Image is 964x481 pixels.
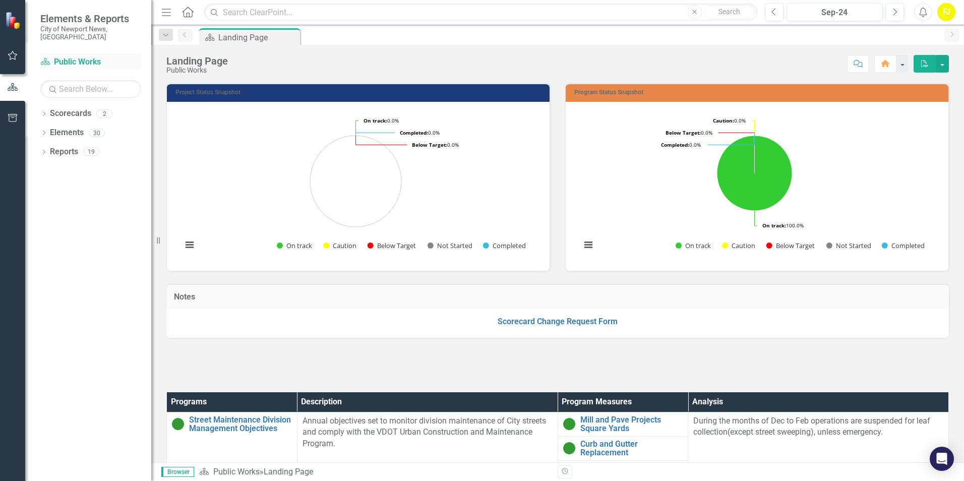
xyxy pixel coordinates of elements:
span: Annual objectives set to monitor division maintenance of City streets and comply with the VDOT Ur... [303,416,546,449]
img: On Target [563,442,575,454]
img: On Target [563,418,575,430]
tspan: On track: [364,117,387,124]
div: » [199,466,550,478]
p: During the months of Dec to Feb operations are suspended for leaf collection(except street sweepi... [693,415,943,439]
a: Scorecards [50,108,91,119]
a: Reports [50,146,78,158]
small: City of Newport News, [GEOGRAPHIC_DATA] [40,25,141,41]
button: Show Below Target [766,241,815,250]
button: Show Completed [882,241,925,250]
button: Show Not Started [428,241,472,250]
div: Sep-24 [790,7,879,19]
div: 19 [83,148,99,156]
div: Chart. Highcharts interactive chart. [177,109,539,261]
text: 0.0% [661,141,701,148]
text: 100.0% [762,222,804,229]
span: Elements & Reports [40,13,141,25]
div: Public Works [166,67,228,74]
button: FJ [937,3,955,21]
button: Show Caution [323,241,356,250]
text: 0.0% [713,117,746,124]
h3: Notes [174,292,941,302]
path: On track, 4. [717,136,792,211]
svg: Interactive chart [576,109,933,261]
button: Show Not Started [826,241,871,250]
tspan: Completed: [661,141,689,148]
text: 0.0% [666,129,712,136]
span: Browser [161,467,194,477]
h3: Project Status Snapshot [175,89,545,96]
div: Landing Page [264,467,313,476]
div: Open Intercom Messenger [930,447,954,471]
img: On Target [172,418,184,430]
text: 0.0% [364,117,399,124]
button: Show Completed [483,241,526,250]
tspan: Completed: [400,129,428,136]
text: 0.0% [400,129,440,136]
a: Public Works [213,467,260,476]
input: Search Below... [40,80,141,98]
tspan: On track: [762,222,786,229]
button: Sep-24 [787,3,883,21]
tspan: Caution: [713,117,734,124]
button: Show Caution [722,241,755,250]
a: Elements [50,127,84,139]
text: Not Started [437,241,472,250]
a: Curb and Gutter Replacement [580,440,683,457]
button: Show Below Target [368,241,416,250]
button: Show On track [676,241,711,250]
h3: Program Status Snapshot [574,89,943,96]
a: Public Works [40,56,141,68]
div: Landing Page [218,31,297,44]
div: 30 [89,129,105,137]
button: View chart menu, Chart [183,238,197,252]
div: Landing Page [166,55,228,67]
button: Search [704,5,755,19]
button: Show On track [277,241,312,250]
img: ClearPoint Strategy [5,12,23,29]
tspan: Below Target: [666,129,701,136]
span: Search [718,8,740,16]
text: Not Started [836,241,871,250]
div: Chart. Highcharts interactive chart. [576,109,938,261]
input: Search ClearPoint... [204,4,757,21]
text: 0.0% [412,141,459,148]
div: 2 [96,109,112,118]
tspan: Below Target: [412,141,447,148]
svg: Interactive chart [177,109,534,261]
a: Scorecard Change Request Form [498,317,618,326]
a: Street Maintenance Division Management Objectives [189,415,292,433]
a: Mill and Pave Projects Square Yards [580,415,683,433]
button: View chart menu, Chart [581,238,595,252]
